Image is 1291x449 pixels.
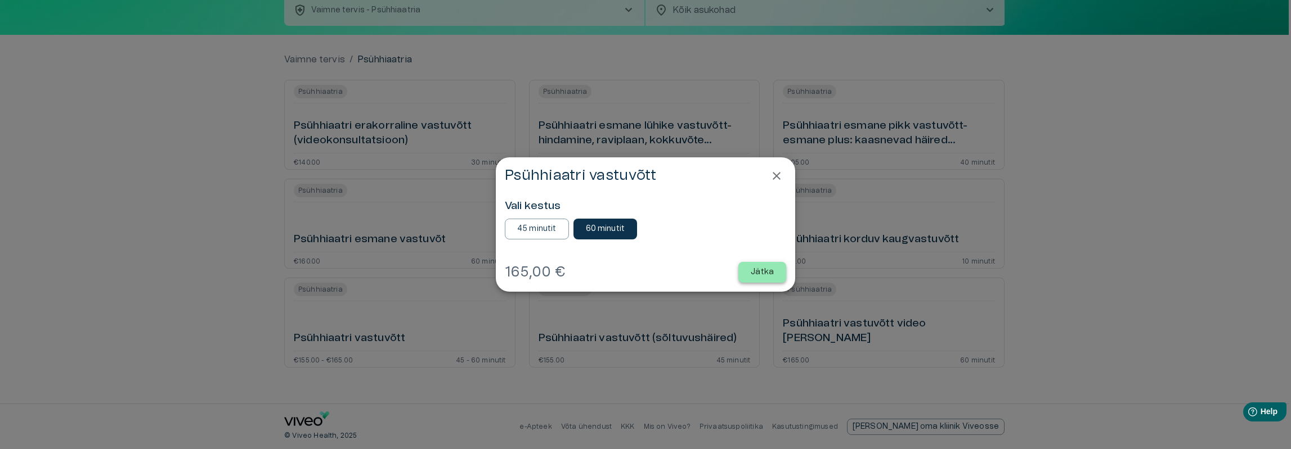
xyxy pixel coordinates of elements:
[1203,398,1291,429] iframe: Help widget launcher
[505,263,565,281] h4: 165,00 €
[573,219,638,239] button: 60 minutit
[586,223,625,235] p: 60 minutit
[505,219,569,239] button: 45 minutit
[751,266,774,278] p: Jätka
[505,199,786,214] h6: Vali kestus
[517,223,557,235] p: 45 minutit
[738,262,786,283] button: Jätka
[767,166,786,185] button: Close
[505,166,656,184] h4: Psühhiaatri vastuvõtt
